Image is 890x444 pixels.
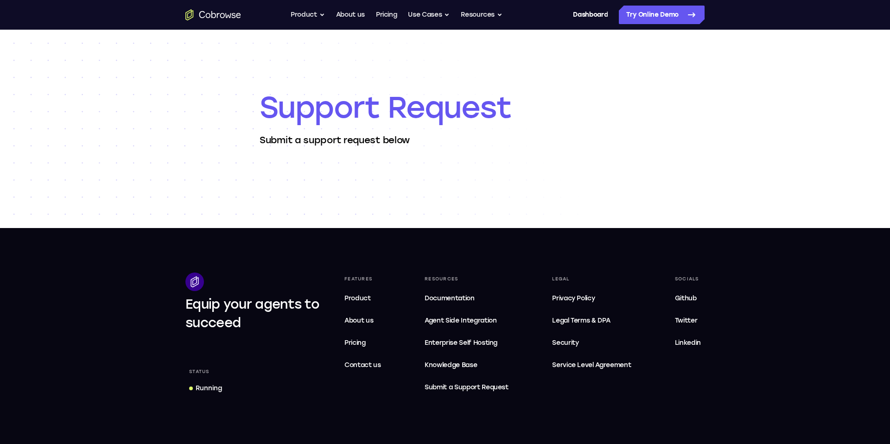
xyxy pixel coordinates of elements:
[425,337,509,349] span: Enterprise Self Hosting
[344,339,366,347] span: Pricing
[619,6,705,24] a: Try Online Demo
[548,334,635,352] a: Security
[548,289,635,308] a: Privacy Policy
[552,360,631,371] span: Service Level Agreement
[260,89,630,126] h1: Support Request
[421,273,512,285] div: Resources
[671,273,705,285] div: Socials
[675,294,697,302] span: Github
[421,289,512,308] a: Documentation
[671,289,705,308] a: Github
[196,384,222,393] div: Running
[376,6,397,24] a: Pricing
[341,289,385,308] a: Product
[552,294,595,302] span: Privacy Policy
[675,339,701,347] span: Linkedin
[421,356,512,374] a: Knowledge Base
[341,311,385,330] a: About us
[341,273,385,285] div: Features
[421,311,512,330] a: Agent Side Integration
[552,317,610,324] span: Legal Terms & DPA
[671,311,705,330] a: Twitter
[548,273,635,285] div: Legal
[185,380,226,397] a: Running
[344,294,371,302] span: Product
[344,317,373,324] span: About us
[421,378,512,397] a: Submit a Support Request
[341,356,385,374] a: Contact us
[260,133,630,146] p: Submit a support request below
[425,315,509,326] span: Agent Side Integration
[425,294,474,302] span: Documentation
[671,334,705,352] a: Linkedin
[573,6,608,24] a: Dashboard
[552,339,578,347] span: Security
[291,6,325,24] button: Product
[461,6,502,24] button: Resources
[425,382,509,393] span: Submit a Support Request
[421,334,512,352] a: Enterprise Self Hosting
[341,334,385,352] a: Pricing
[344,361,381,369] span: Contact us
[185,9,241,20] a: Go to the home page
[425,361,477,369] span: Knowledge Base
[548,356,635,374] a: Service Level Agreement
[336,6,365,24] a: About us
[408,6,450,24] button: Use Cases
[185,296,319,330] span: Equip your agents to succeed
[548,311,635,330] a: Legal Terms & DPA
[185,365,213,378] div: Status
[675,317,698,324] span: Twitter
